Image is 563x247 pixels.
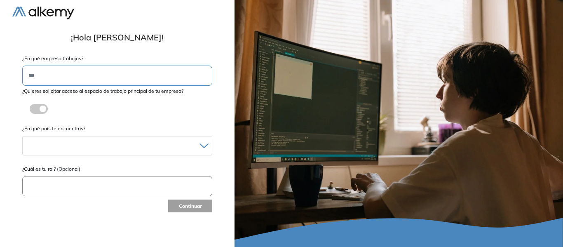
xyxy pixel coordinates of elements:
[22,55,212,62] label: ¿En qué empresa trabajas?
[12,33,222,42] h1: ¡Hola [PERSON_NAME]!
[22,125,85,132] span: ¿En qué país te encuentras?
[22,165,212,173] label: ¿Cuál es tu rol? (Opcional)
[168,200,212,212] button: Continuar
[22,87,212,95] label: ¿Quieres solicitar acceso al espacio de trabajo principal de tu empresa?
